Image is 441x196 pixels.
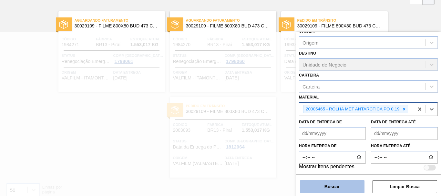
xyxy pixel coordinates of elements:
[276,11,388,92] a: statusPedido em Trânsito30029109 - FILME 800X80 BUD 473 C12 429Código1993382FábricaBR13 - PiraíEs...
[299,127,366,140] input: dd/mm/yyyy
[282,20,291,29] img: status
[75,24,160,28] span: 30029109 - FILME 800X80 BUD 473 C12 429
[299,120,342,124] label: Data de Entrega de
[303,84,320,89] div: Carteira
[303,40,318,46] div: Origem
[299,95,319,99] label: Material
[75,17,165,24] span: Aguardando Faturamento
[299,164,354,171] label: Mostrar itens pendentes
[299,51,316,56] label: Destino
[186,17,276,24] span: Aguardando Faturamento
[299,73,319,77] label: Carteira
[297,17,388,24] span: Pedido em Trânsito
[54,11,165,92] a: statusAguardando Faturamento30029109 - FILME 800X80 BUD 473 C12 429Código1984271FábricaBR13 - Pir...
[371,141,438,151] label: Hora entrega até
[371,120,416,124] label: Data de Entrega até
[299,141,366,151] label: Hora entrega de
[171,20,179,29] img: status
[371,127,438,140] input: dd/mm/yyyy
[59,20,68,29] img: status
[186,24,271,28] span: 30029109 - FILME 800X80 BUD 473 C12 429
[165,11,276,92] a: statusAguardando Faturamento30029109 - FILME 800X80 BUD 473 C12 429Código1984270FábricaBR13 - Pir...
[297,24,383,28] span: 30029109 - FILME 800X80 BUD 473 C12 429
[304,105,401,113] div: 20005465 - ROLHA MET ANTARCTICA PO 0,19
